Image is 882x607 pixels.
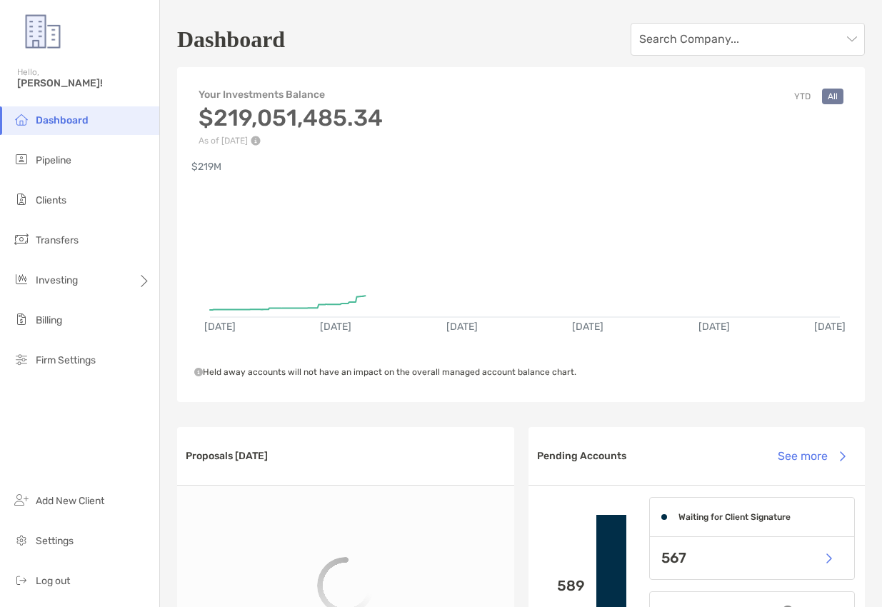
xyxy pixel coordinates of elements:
img: Performance Info [251,136,261,146]
h1: Dashboard [177,26,285,53]
img: investing icon [13,271,30,288]
p: 567 [661,549,686,567]
h3: $219,051,485.34 [199,104,383,131]
h3: Pending Accounts [537,450,626,462]
span: Log out [36,575,70,587]
span: Settings [36,535,74,547]
span: [PERSON_NAME]! [17,77,151,89]
img: Zoe Logo [17,6,69,57]
span: Firm Settings [36,354,96,366]
img: clients icon [13,191,30,208]
span: Pipeline [36,154,71,166]
text: [DATE] [204,321,236,333]
img: logout icon [13,571,30,588]
span: Billing [36,314,62,326]
text: [DATE] [446,321,478,333]
img: add_new_client icon [13,491,30,508]
img: billing icon [13,311,30,328]
h3: Proposals [DATE] [186,450,268,462]
p: As of [DATE] [199,136,383,146]
h4: Waiting for Client Signature [678,512,791,522]
img: firm-settings icon [13,351,30,368]
text: $219M [191,161,221,173]
h4: Your Investments Balance [199,89,383,101]
img: pipeline icon [13,151,30,168]
img: settings icon [13,531,30,548]
p: 589 [540,577,585,595]
text: [DATE] [320,321,351,333]
span: Transfers [36,234,79,246]
span: Dashboard [36,114,89,126]
span: Clients [36,194,66,206]
text: [DATE] [698,321,730,333]
button: YTD [788,89,816,104]
button: See more [766,441,856,472]
text: [DATE] [814,321,846,333]
span: Add New Client [36,495,104,507]
span: Held away accounts will not have an impact on the overall managed account balance chart. [194,367,576,377]
button: All [822,89,843,104]
img: transfers icon [13,231,30,248]
text: [DATE] [572,321,603,333]
img: dashboard icon [13,111,30,128]
span: Investing [36,274,78,286]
